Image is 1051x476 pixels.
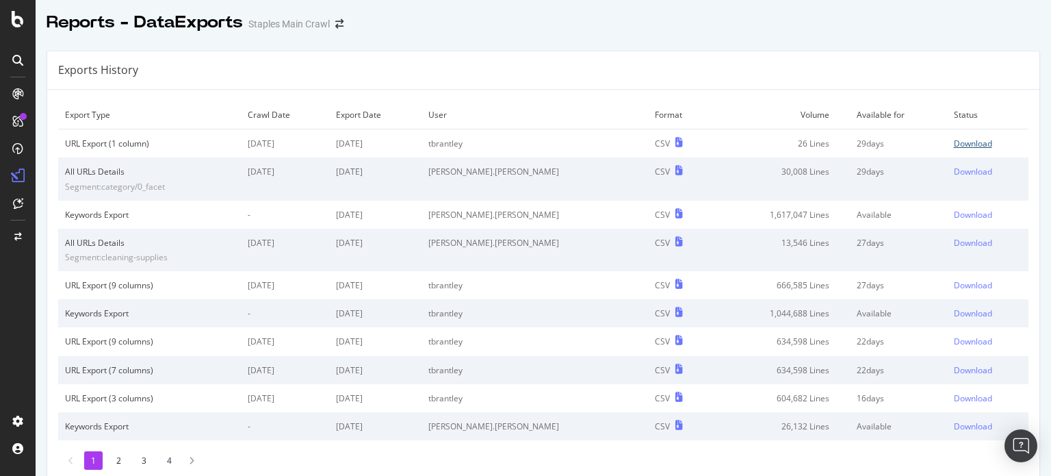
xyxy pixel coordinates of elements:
[65,421,234,432] div: Keywords Export
[329,201,421,229] td: [DATE]
[421,158,648,200] td: [PERSON_NAME].[PERSON_NAME]
[954,209,992,221] div: Download
[714,299,850,327] td: 1,044,688 Lines
[954,279,992,291] div: Download
[65,251,234,263] div: Segment: cleaning-supplies
[714,158,850,200] td: 30,008 Lines
[954,364,1022,376] a: Download
[241,201,329,229] td: -
[421,201,648,229] td: [PERSON_NAME].[PERSON_NAME]
[65,279,234,291] div: URL Export (9 columns)
[655,421,670,432] div: CSV
[421,229,648,271] td: [PERSON_NAME].[PERSON_NAME]
[714,412,850,440] td: 26,132 Lines
[421,129,648,158] td: tbrantley
[714,327,850,355] td: 634,598 Lines
[241,299,329,327] td: -
[714,271,850,299] td: 666,585 Lines
[160,451,179,470] li: 4
[65,166,234,177] div: All URLs Details
[714,229,850,271] td: 13,546 Lines
[241,101,329,129] td: Crawl Date
[335,19,343,29] div: arrow-right-arrow-left
[329,158,421,200] td: [DATE]
[954,279,1022,291] a: Download
[954,166,992,177] div: Download
[241,412,329,440] td: -
[421,412,648,440] td: [PERSON_NAME].[PERSON_NAME]
[329,101,421,129] td: Export Date
[850,327,946,355] td: 22 days
[135,451,153,470] li: 3
[714,356,850,384] td: 634,598 Lines
[241,158,329,200] td: [DATE]
[47,11,243,34] div: Reports - DataExports
[329,271,421,299] td: [DATE]
[954,209,1022,221] a: Download
[714,101,850,129] td: Volume
[241,129,329,158] td: [DATE]
[857,209,939,221] div: Available
[655,166,670,177] div: CSV
[329,229,421,271] td: [DATE]
[954,392,992,404] div: Download
[954,336,1022,347] a: Download
[241,356,329,384] td: [DATE]
[655,364,670,376] div: CSV
[954,237,1022,249] a: Download
[1004,429,1037,462] div: Open Intercom Messenger
[84,451,103,470] li: 1
[655,336,670,347] div: CSV
[954,421,1022,432] a: Download
[714,201,850,229] td: 1,617,047 Lines
[714,384,850,412] td: 604,682 Lines
[65,336,234,347] div: URL Export (9 columns)
[65,209,234,221] div: Keywords Export
[850,384,946,412] td: 16 days
[329,356,421,384] td: [DATE]
[241,229,329,271] td: [DATE]
[954,336,992,347] div: Download
[954,237,992,249] div: Download
[421,327,648,355] td: tbrantley
[655,308,670,319] div: CSV
[65,364,234,376] div: URL Export (7 columns)
[241,271,329,299] td: [DATE]
[248,17,330,31] div: Staples Main Crawl
[329,299,421,327] td: [DATE]
[329,129,421,158] td: [DATE]
[954,421,992,432] div: Download
[421,271,648,299] td: tbrantley
[947,101,1028,129] td: Status
[850,101,946,129] td: Available for
[954,166,1022,177] a: Download
[329,384,421,412] td: [DATE]
[329,412,421,440] td: [DATE]
[421,101,648,129] td: User
[954,364,992,376] div: Download
[850,158,946,200] td: 29 days
[655,138,670,149] div: CSV
[857,421,939,432] div: Available
[329,327,421,355] td: [DATE]
[954,308,1022,319] a: Download
[655,237,670,249] div: CSV
[421,299,648,327] td: tbrantley
[655,392,670,404] div: CSV
[58,101,241,129] td: Export Type
[65,308,234,319] div: Keywords Export
[954,392,1022,404] a: Download
[954,138,992,149] div: Download
[65,392,234,404] div: URL Export (3 columns)
[648,101,714,129] td: Format
[850,271,946,299] td: 27 days
[954,138,1022,149] a: Download
[954,308,992,319] div: Download
[421,384,648,412] td: tbrantley
[655,279,670,291] div: CSV
[241,384,329,412] td: [DATE]
[65,138,234,149] div: URL Export (1 column)
[241,327,329,355] td: [DATE]
[850,356,946,384] td: 22 days
[655,209,670,221] div: CSV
